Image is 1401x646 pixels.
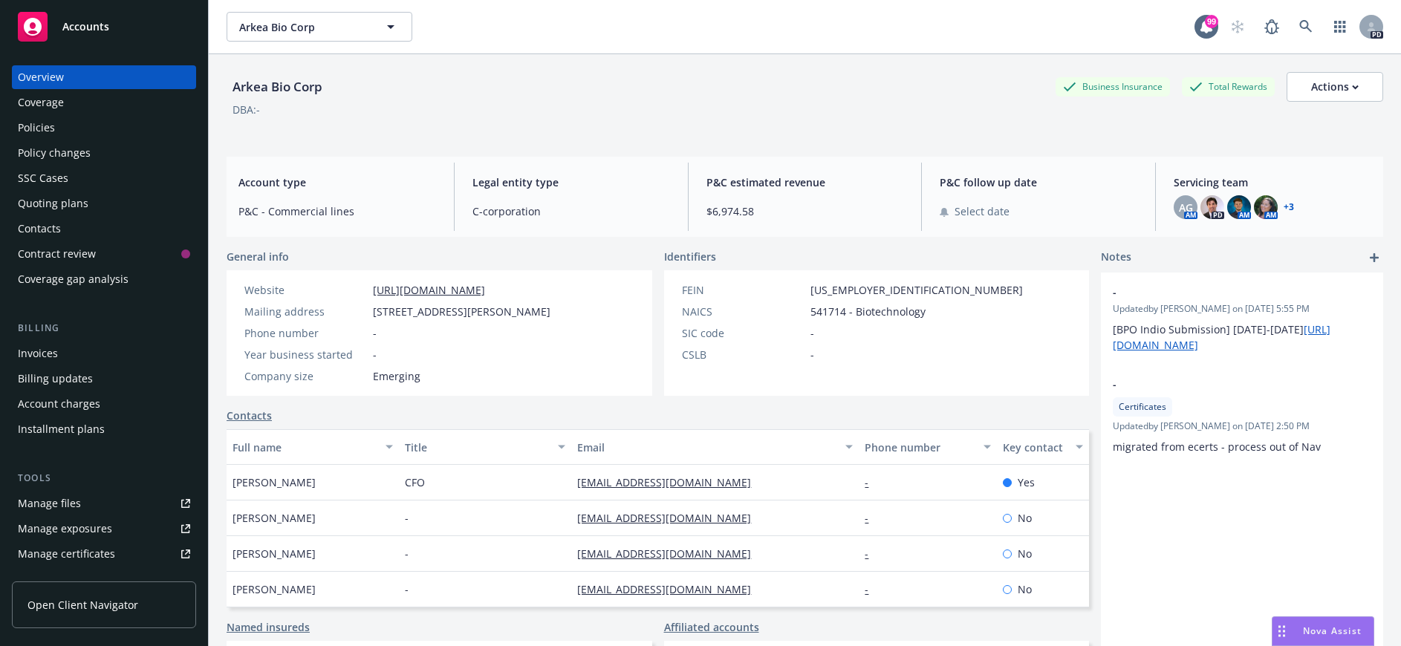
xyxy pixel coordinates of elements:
div: Billing [12,321,196,336]
span: - [405,510,409,526]
span: General info [227,249,289,264]
span: Updated by [PERSON_NAME] on [DATE] 5:55 PM [1113,302,1371,316]
a: Accounts [12,6,196,48]
span: Yes [1018,474,1035,490]
span: migrated from ecerts - process out of Nav [1113,440,1321,454]
div: Title [405,440,549,455]
span: Accounts [62,21,109,33]
span: Arkea Bio Corp [239,19,368,35]
span: - [810,325,814,341]
span: [PERSON_NAME] [233,546,316,561]
span: Notes [1101,249,1131,267]
button: Nova Assist [1272,616,1374,646]
button: Actions [1287,72,1383,102]
span: - [1113,284,1333,300]
a: Manage exposures [12,517,196,541]
span: Emerging [373,368,420,384]
span: No [1018,581,1032,597]
span: [STREET_ADDRESS][PERSON_NAME] [373,304,550,319]
div: Coverage [18,91,64,114]
div: Contacts [18,217,61,241]
div: Invoices [18,342,58,365]
div: Policy changes [18,141,91,165]
button: Phone number [859,429,997,465]
a: Coverage [12,91,196,114]
button: Key contact [997,429,1089,465]
a: - [865,582,880,596]
div: Contract review [18,242,96,266]
button: Title [399,429,571,465]
div: NAICS [682,304,804,319]
a: Contract review [12,242,196,266]
div: Company size [244,368,367,384]
div: Overview [18,65,64,89]
a: SSC Cases [12,166,196,190]
span: - [405,581,409,597]
span: Legal entity type [472,174,670,190]
a: Policy changes [12,141,196,165]
a: Manage files [12,492,196,515]
span: C-corporation [472,203,670,219]
span: 541714 - Biotechnology [810,304,926,319]
a: Manage certificates [12,542,196,566]
button: Full name [227,429,399,465]
div: SIC code [682,325,804,341]
a: Policies [12,116,196,140]
div: Installment plans [18,417,105,441]
a: Installment plans [12,417,196,441]
span: Servicing team [1174,174,1371,190]
span: CFO [405,474,425,490]
a: Contacts [12,217,196,241]
a: Invoices [12,342,196,365]
span: Open Client Navigator [27,597,138,613]
div: Full name [233,440,377,455]
a: - [865,511,880,525]
span: - [1113,376,1333,392]
a: [EMAIL_ADDRESS][DOMAIN_NAME] [577,475,763,489]
a: Switch app [1325,12,1355,42]
span: Certificates [1119,400,1166,414]
div: Account charges [18,392,100,416]
div: Total Rewards [1182,77,1275,96]
a: add [1365,249,1383,267]
div: Manage BORs [18,567,88,591]
div: Mailing address [244,304,367,319]
img: photo [1254,195,1278,219]
div: Business Insurance [1056,77,1170,96]
span: P&C follow up date [940,174,1137,190]
span: [PERSON_NAME] [233,510,316,526]
div: Actions [1311,73,1359,101]
a: Named insureds [227,619,310,635]
div: Phone number [244,325,367,341]
span: No [1018,546,1032,561]
div: Manage exposures [18,517,112,541]
span: Updated by [PERSON_NAME] on [DATE] 2:50 PM [1113,420,1371,433]
span: Identifiers [664,249,716,264]
a: Contacts [227,408,272,423]
a: [URL][DOMAIN_NAME] [373,283,485,297]
div: Manage files [18,492,81,515]
span: P&C estimated revenue [706,174,904,190]
a: - [865,475,880,489]
a: Overview [12,65,196,89]
a: Quoting plans [12,192,196,215]
div: Tools [12,471,196,486]
span: - [405,546,409,561]
div: Email [577,440,836,455]
div: Phone number [865,440,975,455]
div: CSLB [682,347,804,362]
div: -CertificatesUpdatedby [PERSON_NAME] on [DATE] 2:50 PMmigrated from ecerts - process out of Nav [1101,365,1383,466]
div: SSC Cases [18,166,68,190]
a: [EMAIL_ADDRESS][DOMAIN_NAME] [577,582,763,596]
a: Affiliated accounts [664,619,759,635]
span: [US_EMPLOYER_IDENTIFICATION_NUMBER] [810,282,1023,298]
div: Billing updates [18,367,93,391]
span: No [1018,510,1032,526]
span: [PERSON_NAME] [233,581,316,597]
a: Search [1291,12,1321,42]
img: photo [1200,195,1224,219]
a: +3 [1284,203,1294,212]
span: P&C - Commercial lines [238,203,436,219]
a: Start snowing [1223,12,1252,42]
